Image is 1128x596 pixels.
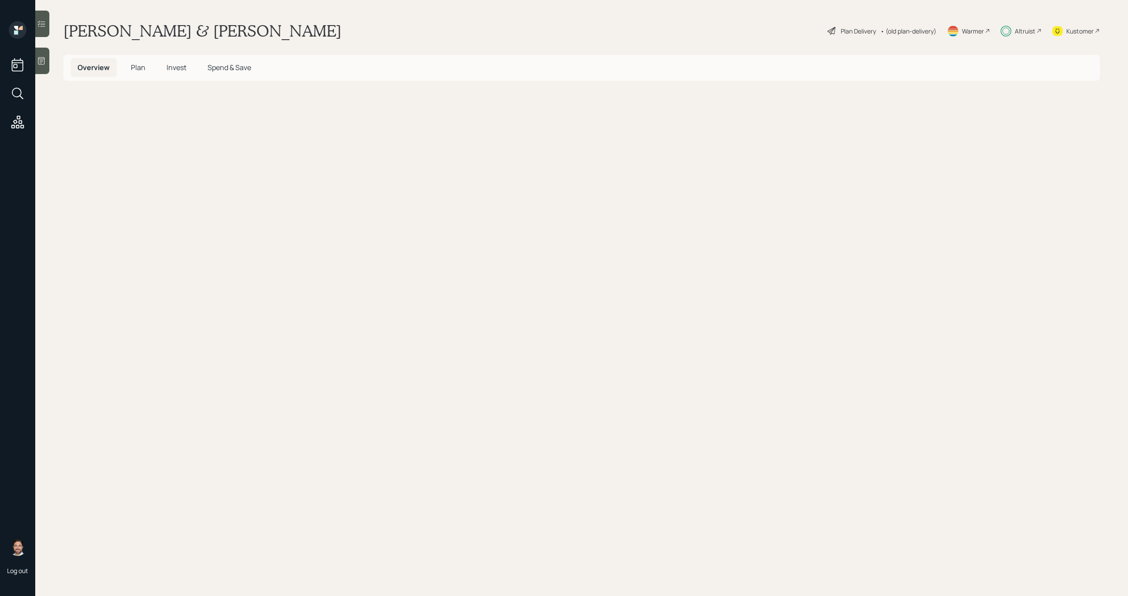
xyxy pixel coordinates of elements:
img: michael-russo-headshot.png [9,538,26,556]
div: Kustomer [1066,26,1094,36]
div: • (old plan-delivery) [880,26,936,36]
div: Altruist [1015,26,1035,36]
h1: [PERSON_NAME] & [PERSON_NAME] [63,21,341,41]
span: Plan [131,63,145,72]
span: Invest [167,63,186,72]
span: Spend & Save [208,63,251,72]
span: Overview [78,63,110,72]
div: Log out [7,566,28,575]
div: Warmer [962,26,984,36]
div: Plan Delivery [841,26,876,36]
